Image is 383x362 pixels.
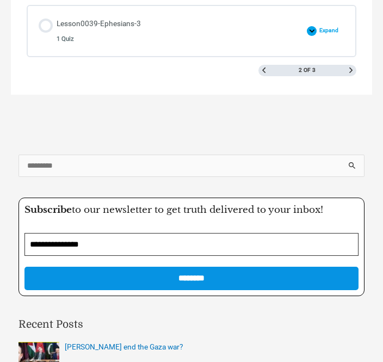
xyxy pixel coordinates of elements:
span: to our newsletter to get truth delivered to your inbox! [24,204,323,216]
span: Expand [317,27,344,34]
div: Lesson0039-Ephesians-3 [57,17,141,45]
span: 2 of 3 [299,68,316,73]
strong: Subscribe [24,204,72,216]
button: Expand [307,26,344,36]
div: Not started [39,19,53,33]
a: Previous Page [261,68,267,73]
input: Email Address * [24,233,359,256]
span: 1 Quiz [57,35,74,42]
a: Not started Lesson0039-Ephesians-3 1 Quiz [39,17,301,45]
a: [PERSON_NAME] end the Gaza war? [65,342,183,351]
a: Next Page [348,68,354,73]
h2: Recent Posts [18,317,365,333]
